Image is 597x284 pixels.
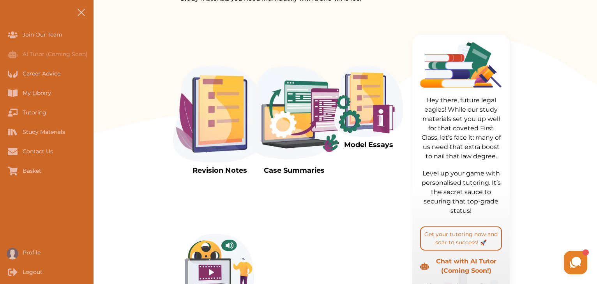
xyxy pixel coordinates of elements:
[334,140,403,150] p: Model Essays
[173,165,267,176] p: Revision Notes
[7,248,18,259] img: User profile
[420,42,502,88] img: Group%201393.f733c322.png
[247,165,341,176] p: Case Summaries
[420,96,502,161] p: Hey there, future legal eagles! While our study materials set you up well for that coveted First ...
[420,169,502,216] p: Level up your game with personalised tutoring. It’s the secret sauce to securing that top-grade s...
[410,249,589,276] iframe: HelpCrunch
[420,226,502,251] button: Get your tutoring now and soar to success! 🚀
